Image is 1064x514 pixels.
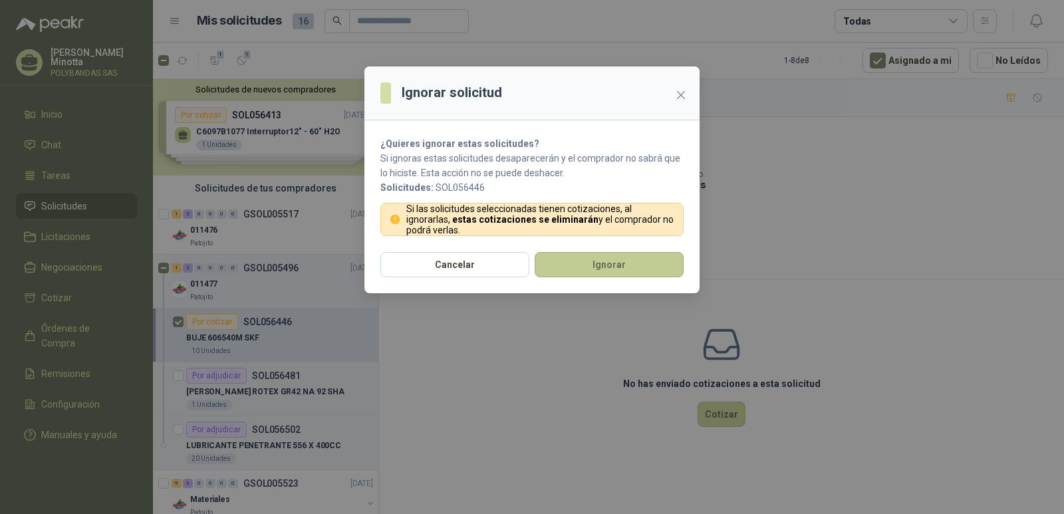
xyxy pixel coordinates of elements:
strong: ¿Quieres ignorar estas solicitudes? [380,138,539,149]
p: Si ignoras estas solicitudes desaparecerán y el comprador no sabrá que lo hiciste. Esta acción no... [380,151,684,180]
p: SOL056446 [380,180,684,195]
button: Close [670,84,692,106]
h3: Ignorar solicitud [402,82,502,103]
strong: estas cotizaciones se eliminarán [452,214,598,225]
button: Cancelar [380,252,529,277]
span: close [676,90,686,100]
button: Ignorar [535,252,684,277]
p: Si las solicitudes seleccionadas tienen cotizaciones, al ignorarlas, y el comprador no podrá verlas. [406,203,676,235]
b: Solicitudes: [380,182,434,193]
